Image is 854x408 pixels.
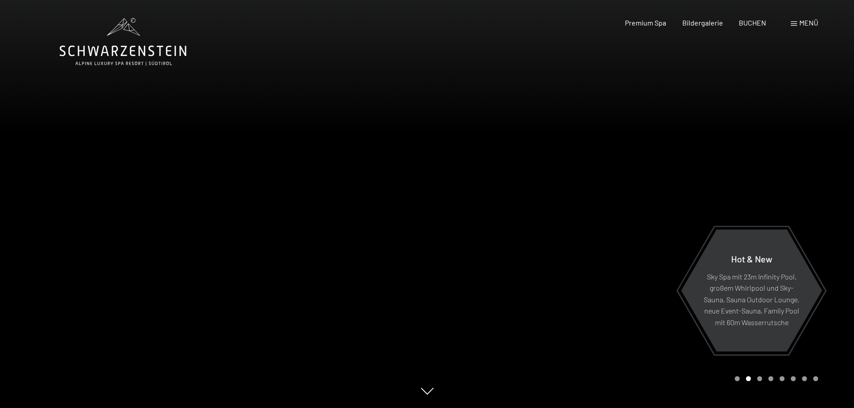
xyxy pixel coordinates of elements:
[703,271,800,328] p: Sky Spa mit 23m Infinity Pool, großem Whirlpool und Sky-Sauna, Sauna Outdoor Lounge, neue Event-S...
[768,376,773,381] div: Carousel Page 4
[732,376,818,381] div: Carousel Pagination
[746,376,751,381] div: Carousel Page 2 (Current Slide)
[681,229,823,352] a: Hot & New Sky Spa mit 23m Infinity Pool, großem Whirlpool und Sky-Sauna, Sauna Outdoor Lounge, ne...
[682,18,723,27] a: Bildergalerie
[799,18,818,27] span: Menü
[735,376,740,381] div: Carousel Page 1
[813,376,818,381] div: Carousel Page 8
[739,18,766,27] a: BUCHEN
[625,18,666,27] a: Premium Spa
[780,376,785,381] div: Carousel Page 5
[731,253,772,264] span: Hot & New
[791,376,796,381] div: Carousel Page 6
[757,376,762,381] div: Carousel Page 3
[802,376,807,381] div: Carousel Page 7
